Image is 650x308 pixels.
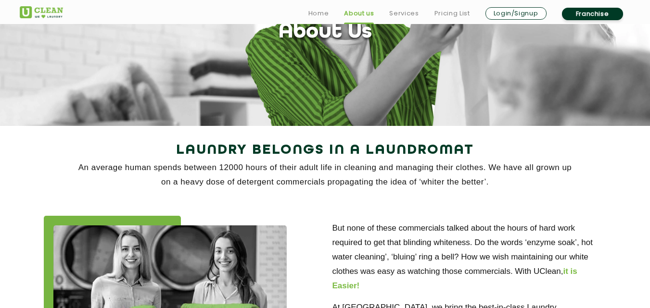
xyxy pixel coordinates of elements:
[485,7,547,20] a: Login/Signup
[308,8,329,19] a: Home
[20,6,63,18] img: UClean Laundry and Dry Cleaning
[344,8,374,19] a: About us
[20,160,631,189] p: An average human spends between 12000 hours of their adult life in cleaning and managing their cl...
[20,139,631,162] h2: Laundry Belongs in a Laundromat
[562,8,623,20] a: Franchise
[279,20,372,45] h1: About Us
[332,221,607,293] p: But none of these commercials talked about the hours of hard work required to get that blinding w...
[434,8,470,19] a: Pricing List
[389,8,419,19] a: Services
